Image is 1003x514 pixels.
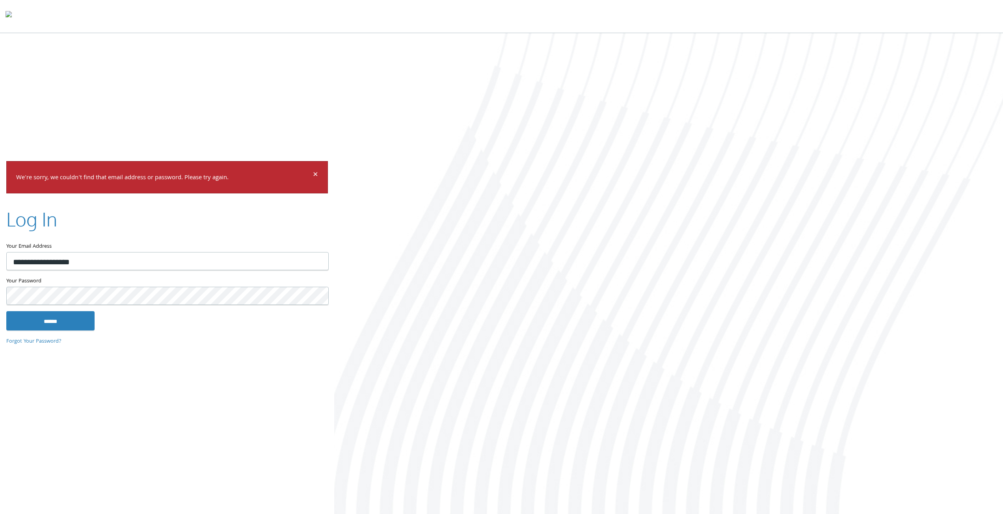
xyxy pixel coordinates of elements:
[6,337,61,346] a: Forgot Your Password?
[313,171,318,180] button: Dismiss alert
[6,276,328,286] label: Your Password
[313,168,318,183] span: ×
[6,8,12,24] img: todyl-logo-dark.svg
[16,173,312,184] p: We're sorry, we couldn't find that email address or password. Please try again.
[6,206,57,232] h2: Log In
